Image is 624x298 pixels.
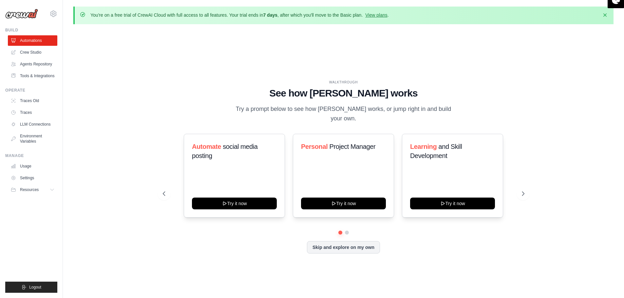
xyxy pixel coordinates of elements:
[163,80,524,85] div: WALKTHROUGH
[8,173,57,183] a: Settings
[90,12,389,18] p: You're on a free trial of CrewAI Cloud with full access to all features. Your trial ends in , aft...
[8,107,57,118] a: Traces
[307,241,380,254] button: Skip and explore on my own
[5,282,57,293] button: Logout
[8,47,57,58] a: Crew Studio
[591,267,624,298] iframe: Chat Widget
[8,96,57,106] a: Traces Old
[192,143,258,159] span: social media posting
[8,71,57,81] a: Tools & Integrations
[20,187,39,192] span: Resources
[8,59,57,69] a: Agents Repository
[163,87,524,99] h1: See how [PERSON_NAME] works
[8,184,57,195] button: Resources
[301,143,328,150] span: Personal
[8,35,57,46] a: Automations
[8,161,57,171] a: Usage
[192,143,221,150] span: Automate
[192,198,277,209] button: Try it now
[5,9,38,19] img: Logo
[8,119,57,130] a: LLM Connections
[29,285,41,290] span: Logout
[410,198,495,209] button: Try it now
[329,143,375,150] span: Project Manager
[410,143,437,150] span: Learning
[301,198,386,209] button: Try it now
[8,131,57,147] a: Environment Variables
[365,12,387,18] a: View plans
[263,12,277,18] strong: 7 days
[5,88,57,93] div: Operate
[5,153,57,158] div: Manage
[5,27,57,33] div: Build
[234,104,454,124] p: Try a prompt below to see how [PERSON_NAME] works, or jump right in and build your own.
